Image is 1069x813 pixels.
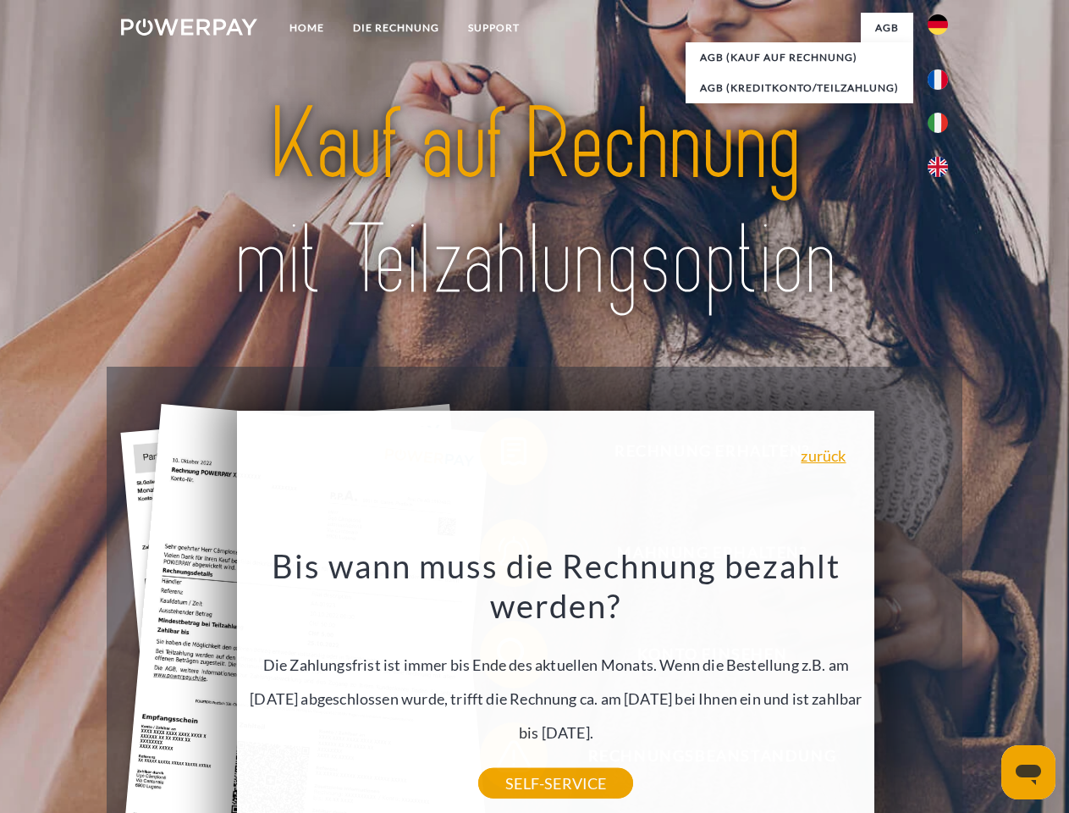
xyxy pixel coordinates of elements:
img: en [928,157,948,177]
div: Die Zahlungsfrist ist immer bis Ende des aktuellen Monats. Wenn die Bestellung z.B. am [DATE] abg... [247,545,865,783]
img: de [928,14,948,35]
a: SELF-SERVICE [478,768,633,799]
a: Home [275,13,339,43]
h3: Bis wann muss die Rechnung bezahlt werden? [247,545,865,627]
a: zurück [801,448,846,463]
iframe: Schaltfläche zum Öffnen des Messaging-Fensters [1001,745,1055,799]
img: fr [928,69,948,90]
a: AGB (Kreditkonto/Teilzahlung) [686,73,913,103]
a: AGB (Kauf auf Rechnung) [686,42,913,73]
a: SUPPORT [454,13,534,43]
a: agb [861,13,913,43]
img: it [928,113,948,133]
a: DIE RECHNUNG [339,13,454,43]
img: logo-powerpay-white.svg [121,19,257,36]
img: title-powerpay_de.svg [162,81,907,324]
